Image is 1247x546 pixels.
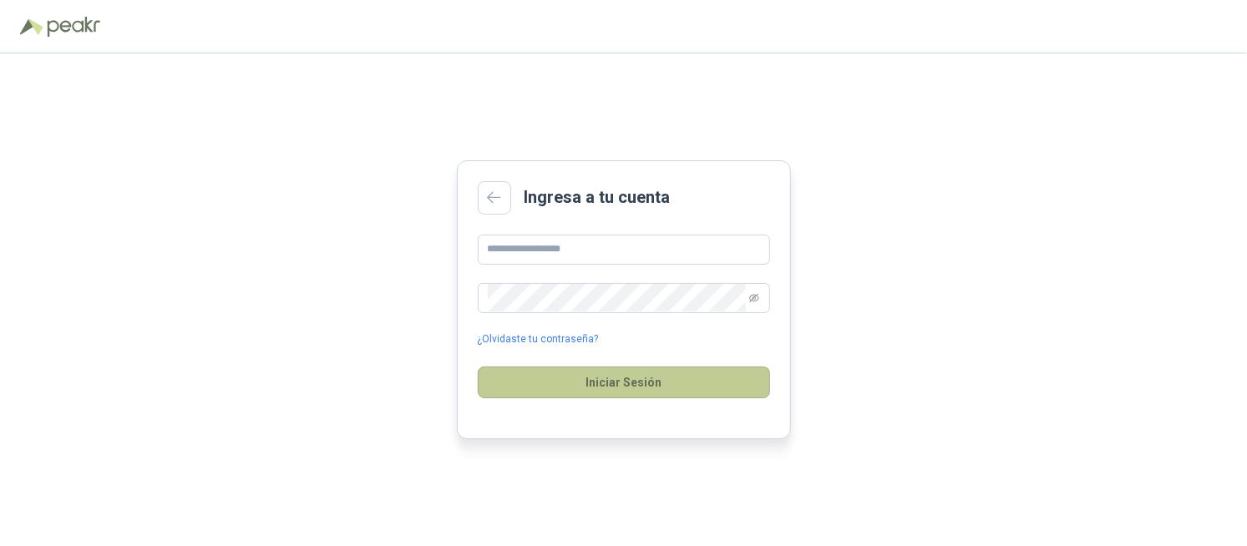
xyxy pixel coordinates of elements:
img: Logo [20,18,43,35]
a: ¿Olvidaste tu contraseña? [478,331,599,347]
span: eye-invisible [749,293,759,303]
button: Iniciar Sesión [478,367,770,398]
h2: Ingresa a tu cuenta [525,185,671,210]
img: Peakr [47,17,100,37]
